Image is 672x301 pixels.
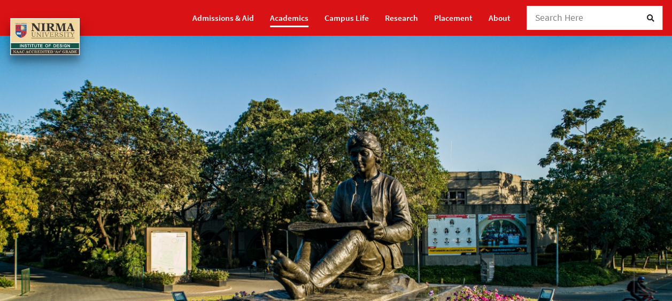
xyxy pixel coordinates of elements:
[270,9,308,27] a: Academics
[325,9,369,27] a: Campus Life
[489,9,511,27] a: About
[535,12,584,23] span: Search Here
[10,18,80,55] img: main_logo
[385,9,418,27] a: Research
[192,9,254,27] a: Admissions & Aid
[434,9,473,27] a: Placement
